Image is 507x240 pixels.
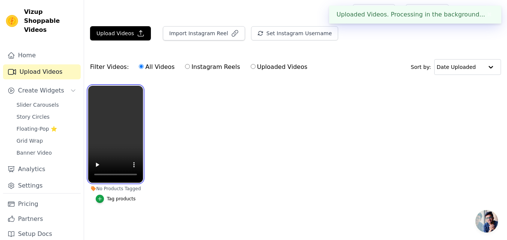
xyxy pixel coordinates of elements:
[185,64,190,69] input: Instagram Reels
[185,62,240,72] label: Instagram Reels
[411,59,501,75] div: Sort by:
[17,101,59,109] span: Slider Carousels
[12,112,81,122] a: Story Circles
[17,137,43,145] span: Grid Wrap
[3,48,81,63] a: Home
[90,26,151,40] button: Upload Videos
[17,113,50,121] span: Story Circles
[17,149,52,157] span: Banner Video
[3,162,81,177] a: Analytics
[250,62,308,72] label: Uploaded Videos
[139,64,144,69] input: All Videos
[12,100,81,110] a: Slider Carousels
[18,86,64,95] span: Create Widgets
[251,64,256,69] input: Uploaded Videos
[138,62,175,72] label: All Videos
[3,178,81,193] a: Settings
[107,196,136,202] div: Tag products
[3,64,81,79] a: Upload Videos
[329,6,501,24] div: Uploaded Videos. Processing in the background...
[96,195,136,203] button: Tag products
[251,26,338,40] button: Set Instagram Username
[12,136,81,146] a: Grid Wrap
[6,15,18,27] img: Vizup
[12,148,81,158] a: Banner Video
[88,186,143,192] div: No Products Tagged
[3,83,81,98] button: Create Widgets
[455,4,501,18] button: K Kiddostore
[163,26,245,40] button: Import Instagram Reel
[3,197,81,212] a: Pricing
[475,210,498,233] div: Open chat
[467,4,501,18] p: Kiddostore
[17,125,57,133] span: Floating-Pop ⭐
[3,212,81,227] a: Partners
[406,4,449,18] a: Book Demo
[90,58,311,76] div: Filter Videos:
[353,4,395,18] a: Help Setup
[12,124,81,134] a: Floating-Pop ⭐
[485,10,494,19] button: Close
[24,7,78,34] span: Vizup Shoppable Videos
